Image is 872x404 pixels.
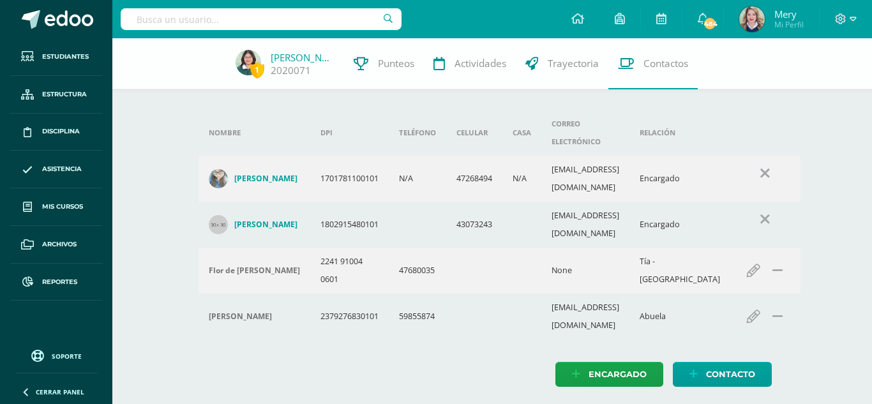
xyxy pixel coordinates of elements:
div: Gladys Lissette Chajon Aguilar [209,311,300,322]
th: DPI [310,110,389,156]
td: Encargado [629,202,730,248]
th: Casa [502,110,541,156]
td: N/A [502,156,541,202]
a: Estructura [10,76,102,114]
span: Mis cursos [42,202,83,212]
h4: Flor de [PERSON_NAME] [209,266,300,276]
img: 7cd113bd319c603b82526ea523201588.png [209,169,228,188]
td: 47680035 [389,248,446,294]
th: Nombre [199,110,310,156]
span: Contactos [643,57,688,70]
td: 59855874 [389,294,446,340]
a: Archivos [10,226,102,264]
div: Flor de María Chajón Aguilar [209,266,300,276]
span: Soporte [52,352,82,361]
span: Trayectoria [548,57,599,70]
span: Encargado [589,363,647,386]
span: Mery [774,8,804,20]
span: Punteos [378,57,414,70]
a: [PERSON_NAME] [209,215,300,234]
a: 2020071 [271,64,311,77]
img: 5aee086bccfda61cf94ce241b30b3309.png [236,50,261,75]
th: Celular [446,110,502,156]
a: Contacto [673,362,772,387]
h4: [PERSON_NAME] [234,174,297,184]
a: Estudiantes [10,38,102,76]
td: 2379276830101 [310,294,389,340]
span: Estructura [42,89,87,100]
span: Reportes [42,277,77,287]
a: Trayectoria [516,38,608,89]
a: [PERSON_NAME] [271,51,335,64]
td: N/A [389,156,446,202]
span: Mi Perfil [774,19,804,30]
a: Actividades [424,38,516,89]
th: Relación [629,110,730,156]
span: 484 [703,17,717,31]
a: Mis cursos [10,188,102,226]
td: 2241 91004 0601 [310,248,389,294]
a: [PERSON_NAME] [209,169,300,188]
td: Tía - [GEOGRAPHIC_DATA] [629,248,730,294]
a: Reportes [10,264,102,301]
a: Contactos [608,38,698,89]
span: 1 [250,62,264,78]
span: Cerrar panel [36,387,84,396]
span: Archivos [42,239,77,250]
h4: [PERSON_NAME] [209,311,272,322]
span: Estudiantes [42,52,89,62]
td: [EMAIL_ADDRESS][DOMAIN_NAME] [541,202,629,248]
th: Teléfono [389,110,446,156]
img: c3ba4bc82f539d18ce1ea45118c47ae0.png [739,6,765,32]
span: Asistencia [42,164,82,174]
span: Actividades [455,57,506,70]
td: Abuela [629,294,730,340]
a: Disciplina [10,114,102,151]
span: Contacto [706,363,755,386]
th: Correo electrónico [541,110,629,156]
td: [EMAIL_ADDRESS][DOMAIN_NAME] [541,294,629,340]
span: Disciplina [42,126,80,137]
h4: [PERSON_NAME] [234,220,297,230]
input: Busca un usuario... [121,8,402,30]
td: 47268494 [446,156,502,202]
td: Encargado [629,156,730,202]
a: Encargado [555,362,663,387]
a: Punteos [344,38,424,89]
td: None [541,248,629,294]
td: 1701781100101 [310,156,389,202]
td: 43073243 [446,202,502,248]
a: Soporte [15,347,97,364]
a: Asistencia [10,151,102,188]
td: 1802915480101 [310,202,389,248]
td: [EMAIL_ADDRESS][DOMAIN_NAME] [541,156,629,202]
img: 30x30 [209,215,228,234]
